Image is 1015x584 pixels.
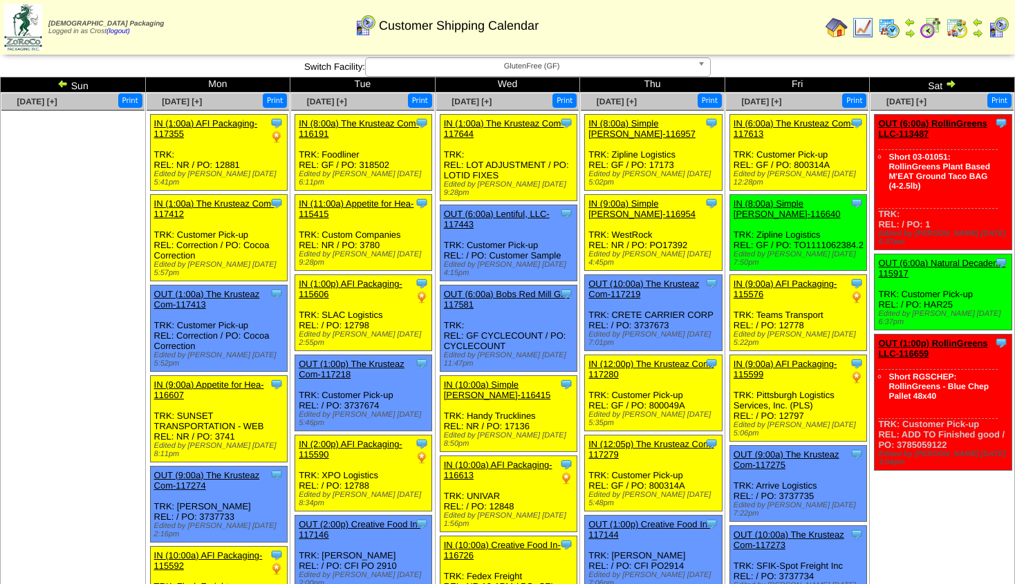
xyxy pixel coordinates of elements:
[150,285,287,372] div: TRK: Customer Pick-up REL: Correction / PO: Cocoa Correction
[725,77,870,93] td: Fri
[850,276,864,290] img: Tooltip
[994,256,1008,270] img: Tooltip
[435,77,580,93] td: Wed
[295,435,432,511] div: TRK: XPO Logistics REL: / PO: 12788
[154,170,287,187] div: Edited by [PERSON_NAME] [DATE] 5:41pm
[850,196,864,210] img: Tooltip
[17,97,57,106] a: [DATE] [+]
[154,118,258,139] a: IN (1:00a) AFI Packaging-117355
[734,250,866,267] div: Edited by [PERSON_NAME] [DATE] 7:50pm
[444,379,551,400] a: IN (10:00a) Simple [PERSON_NAME]-116415
[444,209,550,229] a: OUT (6:00a) Lentiful, LLC-117443
[850,527,864,541] img: Tooltip
[705,517,718,531] img: Tooltip
[299,198,413,219] a: IN (11:00a) Appetite for Hea-115415
[729,275,866,351] div: TRK: Teams Transport REL: / PO: 12778
[705,276,718,290] img: Tooltip
[444,261,577,277] div: Edited by [PERSON_NAME] [DATE] 4:15pm
[588,359,714,379] a: IN (12:00p) The Krusteaz Com-117280
[295,355,432,431] div: TRK: Customer Pick-up REL: / PO: 3737674
[154,261,287,277] div: Edited by [PERSON_NAME] [DATE] 5:57pm
[734,198,841,219] a: IN (8:00a) Simple [PERSON_NAME]-116640
[729,115,866,191] div: TRK: Customer Pick-up REL: GF / PO: 800314A
[440,456,577,532] div: TRK: UNIVAR REL: / PO: 12848
[734,421,866,437] div: Edited by [PERSON_NAME] [DATE] 5:06pm
[408,93,432,108] button: Print
[987,17,1009,39] img: calendarcustomer.gif
[741,97,781,106] a: [DATE] [+]
[886,97,926,106] a: [DATE] [+]
[559,207,573,220] img: Tooltip
[150,467,287,543] div: TRK: [PERSON_NAME] REL: / PO: 3737733
[270,196,283,210] img: Tooltip
[299,250,431,267] div: Edited by [PERSON_NAME] [DATE] 9:28pm
[106,28,130,35] a: (logout)
[270,130,283,144] img: PO
[299,118,419,139] a: IN (8:00a) The Krusteaz Com-116191
[588,250,721,267] div: Edited by [PERSON_NAME] [DATE] 4:45pm
[585,195,722,271] div: TRK: WestRock REL: NR / PO: PO17392
[150,115,287,191] div: TRK: REL: NR / PO: 12881
[580,77,725,93] td: Thu
[559,471,573,485] img: PO
[415,276,429,290] img: Tooltip
[4,4,42,50] img: zoroco-logo-small.webp
[263,93,287,108] button: Print
[270,377,283,391] img: Tooltip
[154,289,260,310] a: OUT (1:00a) The Krusteaz Com-117413
[299,519,420,540] a: OUT (2:00p) Creative Food In-117146
[588,330,721,347] div: Edited by [PERSON_NAME] [DATE] 7:01pm
[162,97,202,106] a: [DATE] [+]
[451,97,492,106] a: [DATE] [+]
[270,116,283,130] img: Tooltip
[48,20,164,35] span: Logged in as Crost
[371,58,692,75] span: GlutenFree (GF)
[878,229,1011,246] div: Edited by [PERSON_NAME] [DATE] 6:37pm
[440,115,577,201] div: TRK: REL: LOT ADJUSTMENT / PO: LOTID FIXES
[994,336,1008,350] img: Tooltip
[734,359,837,379] a: IN (9:00a) AFI Packaging-115599
[729,446,866,522] div: TRK: Arrive Logistics REL: / PO: 3737735
[415,116,429,130] img: Tooltip
[559,116,573,130] img: Tooltip
[597,97,637,106] a: [DATE] [+]
[904,28,915,39] img: arrowright.gif
[585,275,722,351] div: TRK: CRETE CARRIER CORP REL: / PO: 3737673
[154,379,264,400] a: IN (9:00a) Appetite for Hea-116607
[559,377,573,391] img: Tooltip
[588,279,699,299] a: OUT (10:00a) The Krusteaz Com-117219
[559,458,573,471] img: Tooltip
[729,195,866,271] div: TRK: Zipline Logistics REL: GF / PO: TO1111062384.2
[270,562,283,576] img: PO
[444,180,577,197] div: Edited by [PERSON_NAME] [DATE] 9:28pm
[875,115,1012,250] div: TRK: REL: / PO: 1
[150,195,287,281] div: TRK: Customer Pick-up REL: Correction / PO: Cocoa Correction
[888,152,990,191] a: Short 03-01051: RollinGreens Plant Based M'EAT Ground Taco BAG (4-2.5lb)
[307,97,347,106] span: [DATE] [+]
[270,468,283,482] img: Tooltip
[299,491,431,507] div: Edited by [PERSON_NAME] [DATE] 8:34pm
[875,254,1012,330] div: TRK: Customer Pick-up REL: / PO: HAR25
[850,447,864,461] img: Tooltip
[920,17,942,39] img: calendarblend.gif
[444,289,570,310] a: OUT (6:00a) Bobs Red Mill GF-117581
[878,338,987,359] a: OUT (1:00p) RollinGreens LLC-116659
[154,470,260,491] a: OUT (9:00a) The Krusteaz Com-117274
[559,287,573,301] img: Tooltip
[972,17,983,28] img: arrowleft.gif
[299,330,431,347] div: Edited by [PERSON_NAME] [DATE] 2:55pm
[299,170,431,187] div: Edited by [PERSON_NAME] [DATE] 6:11pm
[852,17,874,39] img: line_graph.gif
[842,93,866,108] button: Print
[154,442,287,458] div: Edited by [PERSON_NAME] [DATE] 8:11pm
[444,460,552,480] a: IN (10:00a) AFI Packaging-116613
[705,437,718,451] img: Tooltip
[299,411,431,427] div: Edited by [PERSON_NAME] [DATE] 5:46pm
[588,198,696,219] a: IN (9:00a) Simple [PERSON_NAME]-116954
[588,491,721,507] div: Edited by [PERSON_NAME] [DATE] 5:48pm
[295,195,432,271] div: TRK: Custom Companies REL: NR / PO: 3780
[972,28,983,39] img: arrowright.gif
[850,357,864,370] img: Tooltip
